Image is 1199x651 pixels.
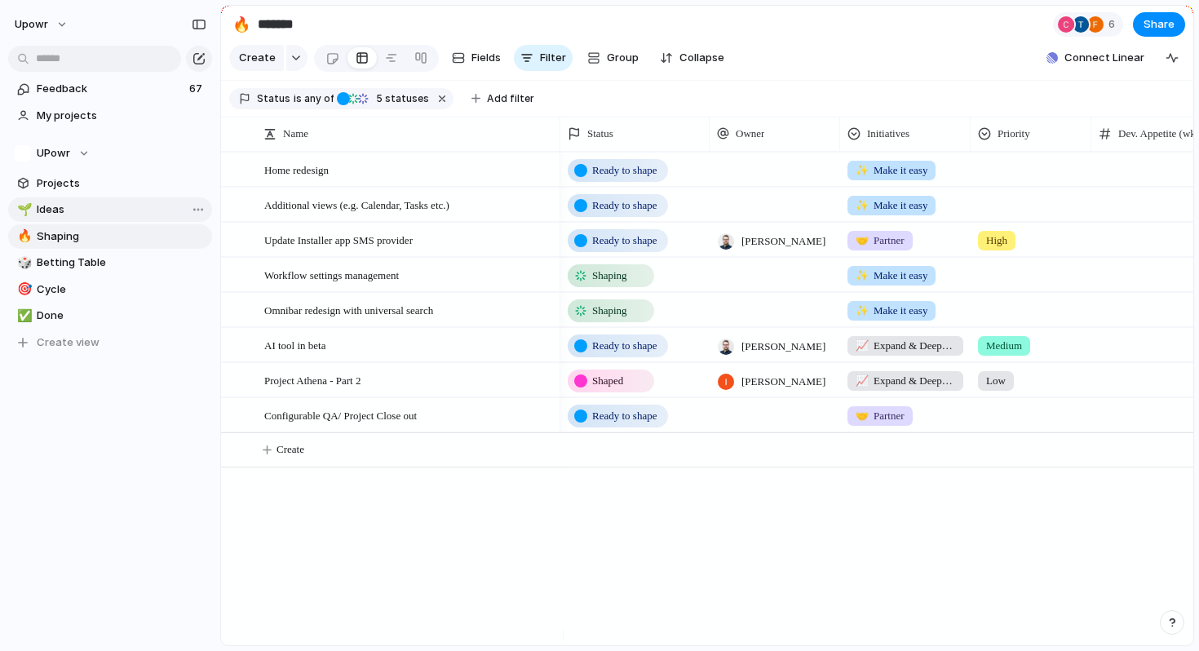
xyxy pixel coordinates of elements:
[998,126,1030,142] span: Priority
[257,91,290,106] span: Status
[1108,16,1120,33] span: 6
[15,308,31,324] button: ✅
[592,232,657,249] span: Ready to shape
[856,234,869,246] span: 🤝
[335,90,432,108] button: 5 statuses
[15,228,31,245] button: 🔥
[189,81,206,97] span: 67
[1144,16,1175,33] span: Share
[37,281,206,298] span: Cycle
[856,164,869,176] span: ✨
[8,171,212,196] a: Projects
[371,91,429,106] span: statuses
[514,45,573,71] button: Filter
[592,338,657,354] span: Ready to shape
[37,334,100,351] span: Create view
[607,50,639,66] span: Group
[741,374,825,390] span: [PERSON_NAME]
[856,162,927,179] span: Make it easy
[856,303,927,319] span: Make it easy
[856,199,869,211] span: ✨
[1133,12,1185,37] button: Share
[229,45,284,71] button: Create
[264,370,361,389] span: Project Athena - Part 2
[294,91,302,106] span: is
[856,410,869,422] span: 🤝
[15,255,31,271] button: 🎲
[37,201,206,218] span: Ideas
[7,11,77,38] button: upowr
[579,45,647,71] button: Group
[8,303,212,328] a: ✅Done
[856,269,869,281] span: ✨
[487,91,534,106] span: Add filter
[8,141,212,166] button: UPowr
[592,268,627,284] span: Shaping
[264,160,329,179] span: Home redesign
[856,373,955,389] span: Expand & Deepen (Phase 2)
[302,91,334,106] span: any of
[856,268,927,284] span: Make it easy
[37,145,70,162] span: UPowr
[8,250,212,275] a: 🎲Betting Table
[856,304,869,317] span: ✨
[37,255,206,271] span: Betting Table
[15,16,48,33] span: upowr
[8,197,212,222] a: 🌱Ideas
[264,335,325,354] span: AI tool in beta
[679,50,724,66] span: Collapse
[587,126,613,142] span: Status
[37,108,206,124] span: My projects
[264,405,417,424] span: Configurable QA/ Project Close out
[1040,46,1151,70] button: Connect Linear
[37,228,206,245] span: Shaping
[17,227,29,246] div: 🔥
[8,224,212,249] a: 🔥Shaping
[37,81,184,97] span: Feedback
[8,330,212,355] button: Create view
[592,197,657,214] span: Ready to shape
[264,265,399,284] span: Workflow settings management
[264,300,433,319] span: Omnibar redesign with universal search
[856,339,869,352] span: 📈
[17,307,29,325] div: ✅
[856,408,905,424] span: Partner
[228,11,254,38] button: 🔥
[856,374,869,387] span: 📈
[17,201,29,219] div: 🌱
[8,104,212,128] a: My projects
[37,308,206,324] span: Done
[264,195,449,214] span: Additional views (e.g. Calendar, Tasks etc.)
[592,373,623,389] span: Shaped
[592,303,627,319] span: Shaping
[371,92,385,104] span: 5
[15,281,31,298] button: 🎯
[264,230,413,249] span: Update Installer app SMS provider
[986,338,1022,354] span: Medium
[283,126,308,142] span: Name
[17,254,29,272] div: 🎲
[277,441,304,458] span: Create
[856,197,927,214] span: Make it easy
[17,280,29,299] div: 🎯
[653,45,731,71] button: Collapse
[741,339,825,355] span: [PERSON_NAME]
[462,87,544,110] button: Add filter
[1064,50,1144,66] span: Connect Linear
[232,13,250,35] div: 🔥
[15,201,31,218] button: 🌱
[986,373,1006,389] span: Low
[741,233,825,250] span: [PERSON_NAME]
[471,50,501,66] span: Fields
[8,277,212,302] a: 🎯Cycle
[867,126,909,142] span: Initiatives
[856,338,955,354] span: Expand & Deepen (Phase 2)
[592,408,657,424] span: Ready to shape
[239,50,276,66] span: Create
[856,232,905,249] span: Partner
